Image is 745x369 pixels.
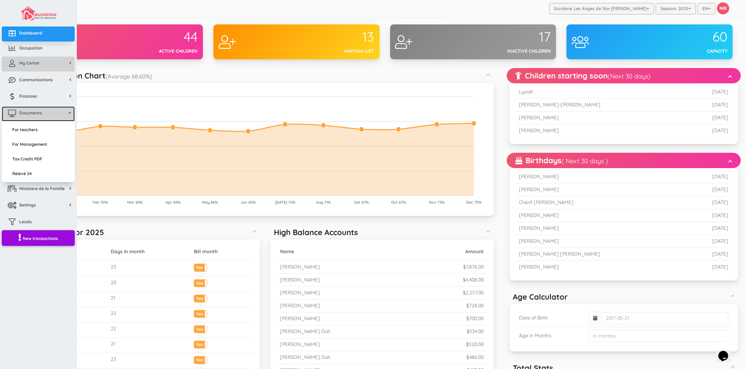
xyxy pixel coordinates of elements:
label: Yes [194,356,207,362]
td: [PERSON_NAME] [517,112,688,125]
small: ( Next 30 days ) [562,157,608,165]
td: 20 [108,276,191,292]
small: $4,408.00 [463,277,484,283]
h5: Occupation Chart [40,71,152,80]
small: $7,876.00 [463,264,484,270]
td: [DATE] [688,209,731,222]
tspan: Dec 73% [466,200,482,205]
td: Age in Months [517,327,586,345]
div: 13 [297,30,374,44]
small: $700.00 [467,315,484,322]
a: Occupation [2,42,75,57]
td: [DATE] [688,261,731,273]
small: [PERSON_NAME] [280,289,320,296]
label: Yes [194,280,207,285]
span: Settings [19,202,36,208]
small: $2,257.00 [463,289,484,296]
td: 21 [108,338,191,353]
td: [DATE] [688,125,731,137]
a: New transactions [2,230,75,246]
input: In months [589,330,728,342]
span: Occupation [19,45,42,51]
td: [PERSON_NAME] [517,183,688,196]
div: 17 [473,30,551,44]
a: Relevé 24 [7,167,70,180]
span: Finances [19,93,37,99]
h5: Days in month [111,249,188,254]
tspan: Apr 69% [166,200,181,205]
td: [DATE] [688,248,731,261]
a: For teachers [7,123,70,136]
a: Tax Credit PDF [7,152,70,165]
label: Yes [194,310,207,316]
tspan: Mar 69% [127,200,143,205]
span: Documents [19,110,42,116]
tspan: [DATE] 72% [275,200,295,205]
span: Communications [19,77,53,83]
td: [DATE] [688,196,731,209]
td: Lyviah [517,86,688,99]
tspan: Aug 71% [316,200,331,205]
div: 60 [650,30,728,44]
td: [PERSON_NAME] [517,209,688,222]
td: [PERSON_NAME] [PERSON_NAME] [517,248,688,261]
span: New transactions [23,235,58,241]
span: My Center [19,60,40,66]
a: Ministere de la Famille [2,182,75,197]
td: [PERSON_NAME] [517,125,688,137]
small: [PERSON_NAME] Doh [280,354,330,360]
tspan: Jun 65% [241,200,256,205]
td: [PERSON_NAME] [517,222,688,235]
tspan: May 66% [202,200,218,205]
h5: Amount [440,249,484,254]
a: Communications [2,73,75,88]
small: $486.00 [467,354,484,360]
small: [PERSON_NAME] [280,277,320,283]
iframe: chat widget [716,341,738,362]
td: 23 [108,261,191,276]
td: 22 [108,323,191,338]
small: [PERSON_NAME] [280,341,320,347]
small: [PERSON_NAME] [280,264,320,270]
small: [PERSON_NAME] [280,302,320,309]
a: My Center [2,57,75,71]
tspan: Nov 72% [429,200,445,205]
td: [DATE] [688,183,731,196]
span: Ministere de la Famille [19,186,65,191]
h5: Birthdays [516,156,608,165]
tspan: Oct 67% [391,200,406,205]
label: Yes [194,295,207,300]
td: [DATE] [688,112,731,125]
tspan: Feb 70% [93,200,108,205]
label: Yes [194,341,207,346]
small: $534.00 [467,328,484,334]
h5: Age Calculator [513,293,568,301]
td: 23 [108,353,191,369]
h5: High Balance Accounts [274,228,358,236]
td: Date of Birth [517,309,586,327]
td: [DATE] [688,86,731,99]
a: Documents [2,106,75,121]
input: 2017-05-21 [601,312,728,324]
td: [PERSON_NAME] [517,261,688,273]
h5: Bill month [194,249,250,254]
h5: Name [280,249,435,254]
div: 44 [120,30,198,44]
a: Finances [2,90,75,105]
div: Active children [120,48,198,54]
td: Chérif [PERSON_NAME] [517,196,688,209]
span: Leads [19,219,32,225]
div: Inactive children [473,48,551,54]
td: [DATE] [688,235,731,248]
label: Yes [194,264,207,269]
tspan: Set 67% [355,200,369,205]
a: Leads [2,215,75,230]
span: Dashboard [19,30,42,36]
small: $728.00 [467,302,484,309]
td: 22 [108,307,191,322]
label: Yes [194,326,207,331]
a: For Management [7,138,70,151]
td: [PERSON_NAME] [517,235,688,248]
td: [DATE] [688,222,731,235]
td: [DATE] [688,99,731,112]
